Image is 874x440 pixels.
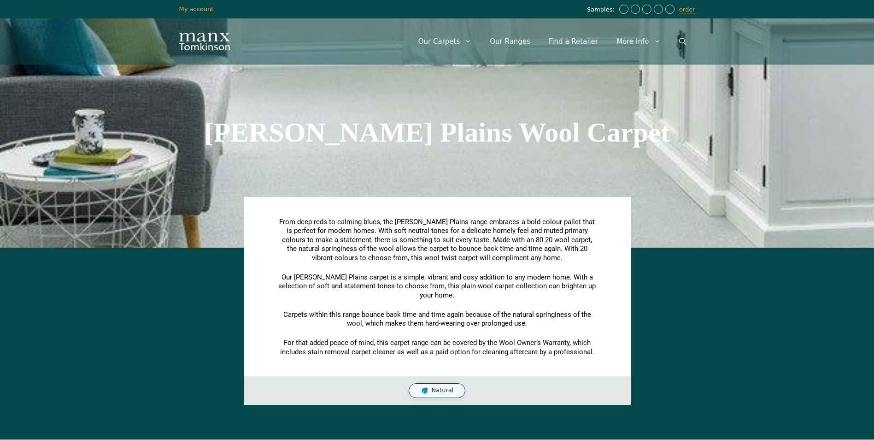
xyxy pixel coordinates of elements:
p: For that added peace of mind, this carpet range can be covered by the Wool Owner’s Warranty, whic... [278,339,596,357]
a: Our Ranges [481,28,540,55]
img: Manx Tomkinson [179,33,230,50]
a: Find a Retailer [540,28,607,55]
a: More Info [607,28,669,55]
span: Natural [431,386,453,394]
a: order [679,6,695,13]
a: My account [179,6,214,12]
a: Our Carpets [409,28,481,55]
p: Carpets within this range bounce back time and time again because of the natural springiness of t... [278,310,596,328]
p: Our [PERSON_NAME] Plains carpet is a simple, vibrant and cosy addition to any modern home. With a... [278,273,596,300]
a: Open Search Bar [670,28,695,55]
nav: Primary [409,28,695,55]
span: Samples: [587,6,617,14]
span: From deep reds to calming blues, the [PERSON_NAME] Plains range embraces a bold colour pallet tha... [279,218,595,262]
h1: [PERSON_NAME] Plains Wool Carpet [179,119,695,146]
